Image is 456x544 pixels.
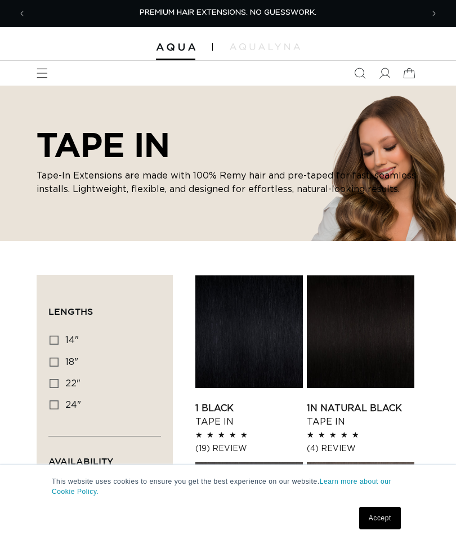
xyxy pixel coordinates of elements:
span: Lengths [48,306,93,316]
span: 22" [65,379,81,388]
span: 14" [65,336,79,345]
p: This website uses cookies to ensure you get the best experience on our website. [52,476,404,497]
img: Aqua Hair Extensions [156,43,195,51]
span: 18" [65,358,78,367]
summary: Menu [30,61,55,86]
span: 24" [65,400,81,409]
p: Tape-In Extensions are made with 100% Remy hair and pre-taped for fast, seamless installs. Lightw... [37,169,419,196]
span: Availability [48,456,113,466]
summary: Search [347,61,372,86]
a: 1N Natural Black Tape In [307,402,414,429]
button: Next announcement [422,1,446,26]
button: Previous announcement [10,1,34,26]
summary: Lengths (0 selected) [48,287,161,327]
a: Accept [359,507,401,529]
h2: TAPE IN [37,125,419,164]
img: aqualyna.com [230,43,300,50]
a: 1 Black Tape In [195,402,303,429]
summary: Availability (0 selected) [48,436,161,477]
span: PREMIUM HAIR EXTENSIONS. NO GUESSWORK. [140,9,316,16]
